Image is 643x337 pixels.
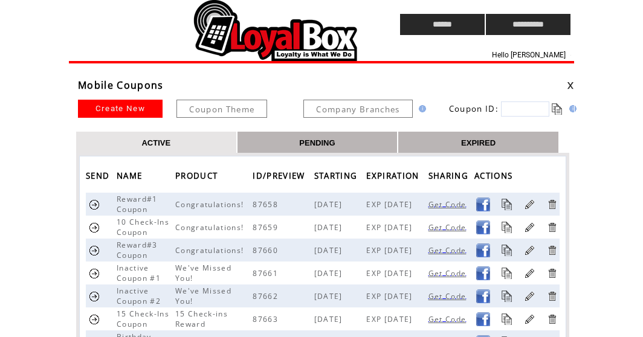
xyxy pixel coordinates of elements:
[366,199,415,210] span: EXP [DATE]
[78,79,525,92] td: Mobile Coupons
[428,246,470,253] a: Get Code
[428,314,470,324] span: Get Code
[449,103,499,114] span: Coupon ID:
[175,199,247,210] span: Congratulations!
[314,199,346,210] span: [DATE]
[566,105,577,112] img: help.gif
[428,200,470,207] a: Get Code
[117,309,169,329] span: 15 Check-Ins Coupon
[366,245,415,255] span: EXP [DATE]
[428,269,470,276] a: Get Code
[86,216,117,239] td: Send Coupon
[86,284,117,307] td: Send Coupon
[117,167,148,187] a: NAME
[366,314,415,324] span: EXP [DATE]
[314,167,361,187] span: STARTING
[415,105,426,112] img: help.gif
[428,245,470,255] span: Get Code
[86,262,117,284] td: Send Coupon
[117,263,164,283] span: Inactive Coupon #1
[474,167,515,187] span: ACTIONS
[253,222,281,233] span: 87659
[175,263,231,283] span: We've Missed You!
[314,167,364,187] a: STARTING
[86,239,117,262] td: Send Coupon
[117,167,145,187] span: NAME
[314,314,346,324] span: [DATE]
[78,100,163,118] a: Create New
[117,194,158,214] span: Reward#1 Coupon
[428,199,470,210] span: Get Code
[86,193,117,216] td: Send Coupon
[86,167,112,187] span: SEND
[303,100,412,118] a: Company Branches
[253,199,281,210] span: 87658
[428,268,470,278] span: Get Code
[428,223,470,230] a: Get Code
[428,292,470,299] a: Get Code
[366,222,415,233] span: EXP [DATE]
[299,137,335,147] a: PENDING
[117,217,169,237] span: 10 Check-Ins Coupon
[175,245,247,255] span: Congratulations!
[428,315,470,322] a: Get Code
[175,167,224,187] a: PRODUCT
[176,100,267,118] a: Coupon Theme
[366,167,425,187] a: EXPIRATION
[366,167,422,187] span: EXPIRATION
[253,167,311,187] a: ID/PREVIEW
[428,222,470,233] span: Get Code
[314,222,346,233] span: [DATE]
[175,309,228,329] span: 15 Check-ins Reward
[117,286,164,306] span: Inactive Coupon #2
[253,245,281,255] span: 87660
[253,167,308,187] span: ID/PREVIEW
[366,268,415,278] span: EXP [DATE]
[86,307,117,330] td: Send Coupon
[253,291,281,301] span: 87662
[366,291,415,301] span: EXP [DATE]
[253,314,281,324] span: 87663
[175,222,247,233] span: Congratulations!
[314,245,346,255] span: [DATE]
[314,291,346,301] span: [DATE]
[428,167,471,187] span: SHARING
[492,51,566,59] span: Hello [PERSON_NAME]
[117,240,158,260] span: Reward#3 Coupon
[461,137,496,147] a: EXPIRED
[141,137,170,147] a: ACTIVE
[253,268,281,278] span: 87661
[428,291,470,301] span: Get Code
[175,167,221,187] span: PRODUCT
[175,286,231,306] span: We've Missed You!
[314,268,346,278] span: [DATE]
